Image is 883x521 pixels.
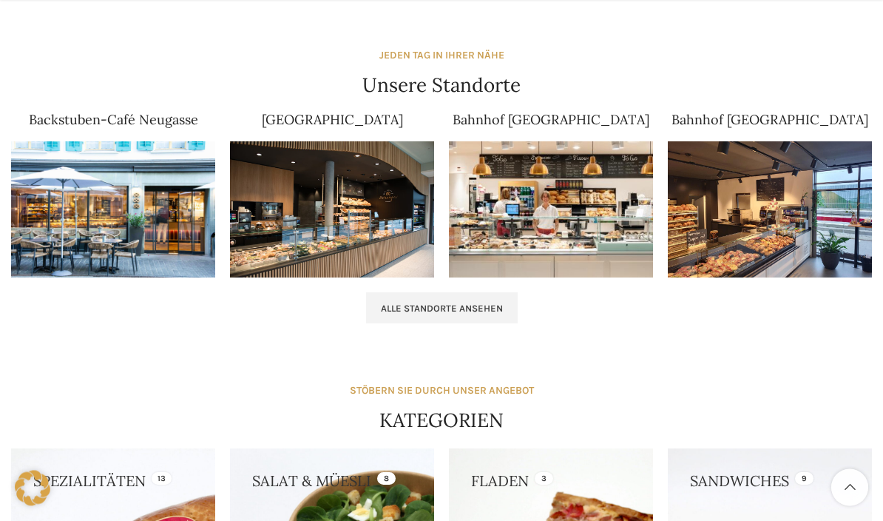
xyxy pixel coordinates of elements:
[379,408,504,434] h4: KATEGORIEN
[379,48,504,64] div: JEDEN TAG IN IHRER NÄHE
[362,73,521,99] h4: Unsere Standorte
[453,112,649,129] a: Bahnhof [GEOGRAPHIC_DATA]
[366,293,518,324] a: Alle Standorte ansehen
[831,469,868,506] a: Scroll to top button
[381,303,503,315] span: Alle Standorte ansehen
[350,383,534,400] div: STÖBERN SIE DURCH UNSER ANGEBOT
[262,112,403,129] a: [GEOGRAPHIC_DATA]
[29,112,198,129] a: Backstuben-Café Neugasse
[671,112,868,129] a: Bahnhof [GEOGRAPHIC_DATA]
